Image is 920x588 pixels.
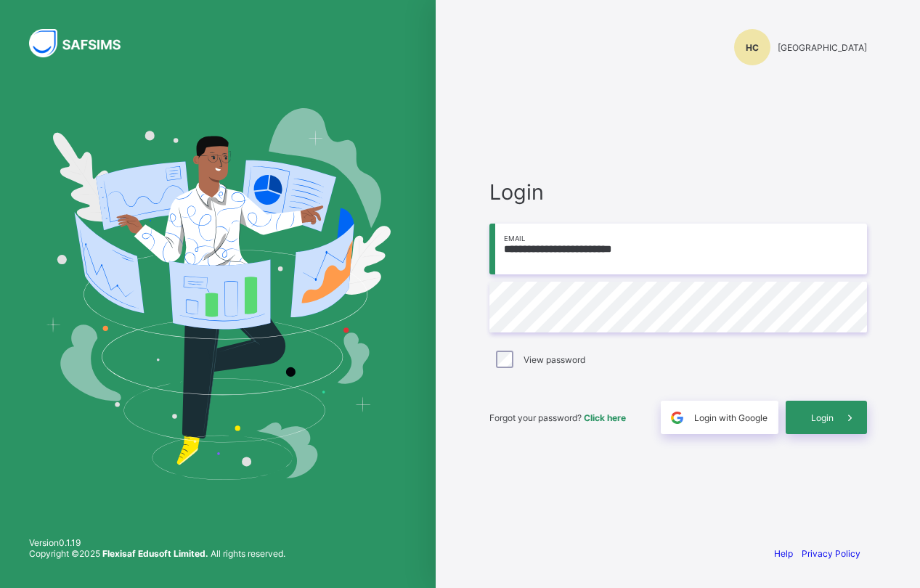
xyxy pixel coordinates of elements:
[524,354,585,365] label: View password
[102,548,208,559] strong: Flexisaf Edusoft Limited.
[29,537,285,548] span: Version 0.1.19
[29,548,285,559] span: Copyright © 2025 All rights reserved.
[489,179,867,205] span: Login
[489,412,626,423] span: Forgot your password?
[746,42,759,53] span: HC
[694,412,768,423] span: Login with Google
[45,108,391,480] img: Hero Image
[802,548,860,559] a: Privacy Policy
[669,409,685,426] img: google.396cfc9801f0270233282035f929180a.svg
[584,412,626,423] a: Click here
[29,29,138,57] img: SAFSIMS Logo
[774,548,793,559] a: Help
[778,42,867,53] span: [GEOGRAPHIC_DATA]
[811,412,834,423] span: Login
